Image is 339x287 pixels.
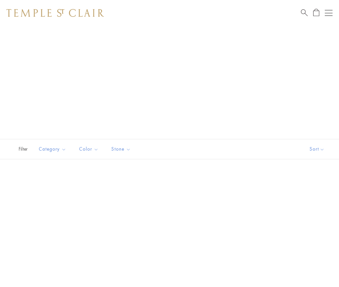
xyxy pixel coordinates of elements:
[34,142,71,156] button: Category
[6,9,104,17] img: Temple St. Clair
[313,9,319,17] a: Open Shopping Bag
[74,142,103,156] button: Color
[76,145,103,153] span: Color
[108,145,136,153] span: Stone
[107,142,136,156] button: Stone
[325,9,333,17] button: Open navigation
[36,145,71,153] span: Category
[301,9,308,17] a: Search
[295,139,339,159] button: Show sort by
